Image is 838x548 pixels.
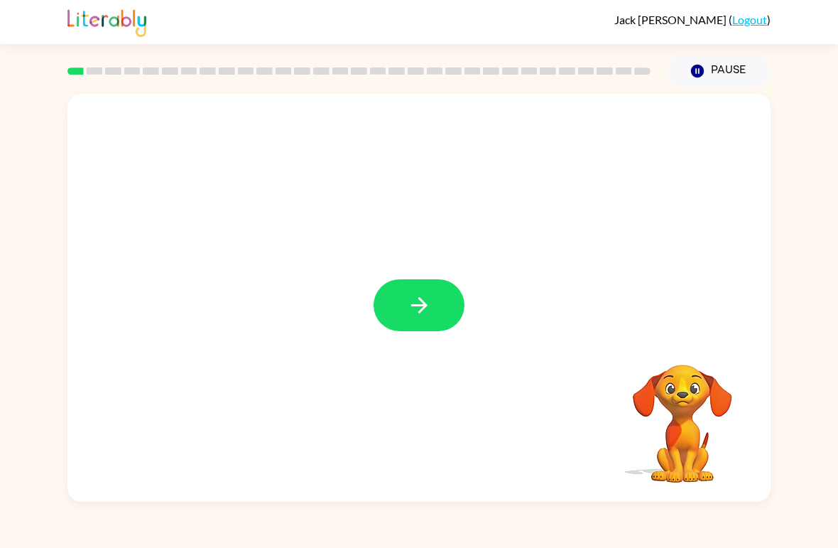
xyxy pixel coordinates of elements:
span: Jack [PERSON_NAME] [614,13,729,26]
button: Pause [668,55,771,87]
a: Logout [732,13,767,26]
img: Literably [67,6,146,37]
video: Your browser must support playing .mp4 files to use Literably. Please try using another browser. [611,343,753,485]
div: ( ) [614,13,771,26]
